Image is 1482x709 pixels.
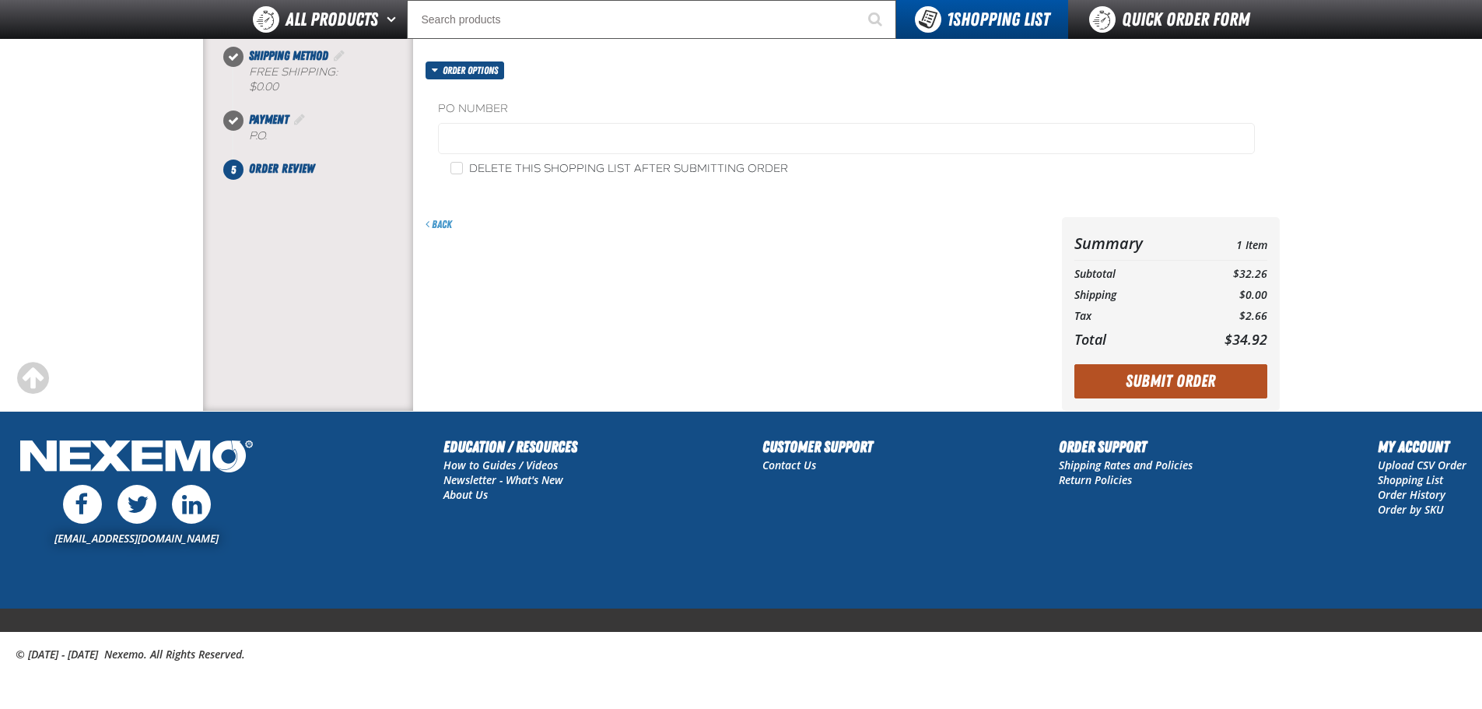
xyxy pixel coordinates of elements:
[249,112,289,127] span: Payment
[1074,364,1267,398] button: Submit Order
[249,129,413,144] div: P.O.
[1193,285,1267,306] td: $0.00
[443,472,563,487] a: Newsletter - What's New
[1378,472,1443,487] a: Shopping List
[762,435,873,458] h2: Customer Support
[1193,264,1267,285] td: $32.26
[249,80,279,93] strong: $0.00
[16,435,258,481] img: Nexemo Logo
[1224,330,1267,349] span: $34.92
[1074,306,1193,327] th: Tax
[426,61,505,79] button: Order options
[443,61,504,79] span: Order options
[233,47,413,111] li: Shipping Method. Step 3 of 5. Completed
[1378,435,1466,458] h2: My Account
[1378,487,1445,502] a: Order History
[54,531,219,546] a: [EMAIL_ADDRESS][DOMAIN_NAME]
[1059,435,1193,458] h2: Order Support
[233,160,413,178] li: Order Review. Step 5 of 5. Not Completed
[16,361,50,395] div: Scroll to the top
[947,9,953,30] strong: 1
[450,162,788,177] label: Delete this shopping list after submitting order
[443,458,558,472] a: How to Guides / Videos
[1074,264,1193,285] th: Subtotal
[249,161,314,176] span: Order Review
[443,487,488,502] a: About Us
[1059,472,1132,487] a: Return Policies
[1378,502,1444,517] a: Order by SKU
[1074,285,1193,306] th: Shipping
[249,48,328,63] span: Shipping Method
[292,112,307,127] a: Edit Payment
[233,111,413,160] li: Payment. Step 4 of 5. Completed
[438,102,1255,117] label: PO Number
[762,458,816,472] a: Contact Us
[1378,458,1466,472] a: Upload CSV Order
[331,48,347,63] a: Edit Shipping Method
[249,65,413,95] div: Free Shipping:
[1074,230,1193,257] th: Summary
[1059,458,1193,472] a: Shipping Rates and Policies
[1193,230,1267,257] td: 1 Item
[1074,327,1193,352] th: Total
[286,5,378,33] span: All Products
[450,162,463,174] input: Delete this shopping list after submitting order
[223,160,243,180] span: 5
[443,435,577,458] h2: Education / Resources
[426,218,452,230] a: Back
[1193,306,1267,327] td: $2.66
[947,9,1049,30] span: Shopping List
